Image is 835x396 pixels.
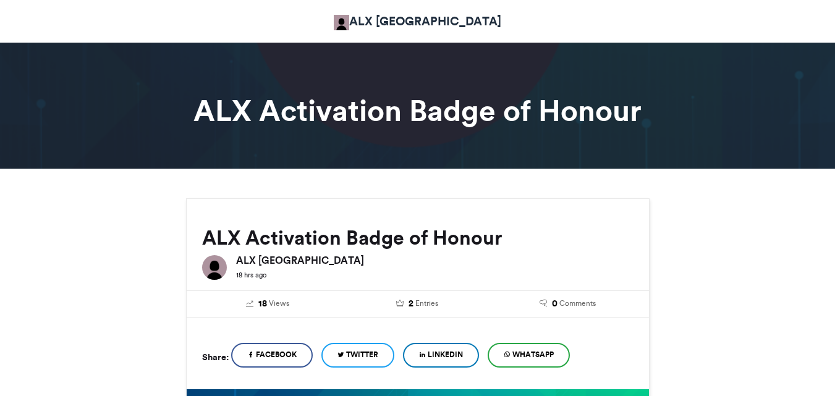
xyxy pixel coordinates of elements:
span: 18 [258,297,267,311]
h2: ALX Activation Badge of Honour [202,227,634,249]
a: 0 Comments [502,297,634,311]
span: 0 [552,297,557,311]
span: WhatsApp [512,349,554,360]
small: 18 hrs ago [236,271,266,279]
h1: ALX Activation Badge of Honour [75,96,761,125]
a: 18 Views [202,297,334,311]
span: 2 [409,297,413,311]
a: Twitter [321,343,394,368]
a: Facebook [231,343,313,368]
a: WhatsApp [488,343,570,368]
h6: ALX [GEOGRAPHIC_DATA] [236,255,634,265]
span: Twitter [346,349,378,360]
span: Comments [559,298,596,309]
h5: Share: [202,349,229,365]
a: 2 Entries [352,297,483,311]
img: ALX Africa [202,255,227,280]
span: Facebook [256,349,297,360]
span: Entries [415,298,438,309]
span: LinkedIn [428,349,463,360]
img: ALX Africa [334,15,349,30]
a: ALX [GEOGRAPHIC_DATA] [334,12,501,30]
a: LinkedIn [403,343,479,368]
span: Views [269,298,289,309]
